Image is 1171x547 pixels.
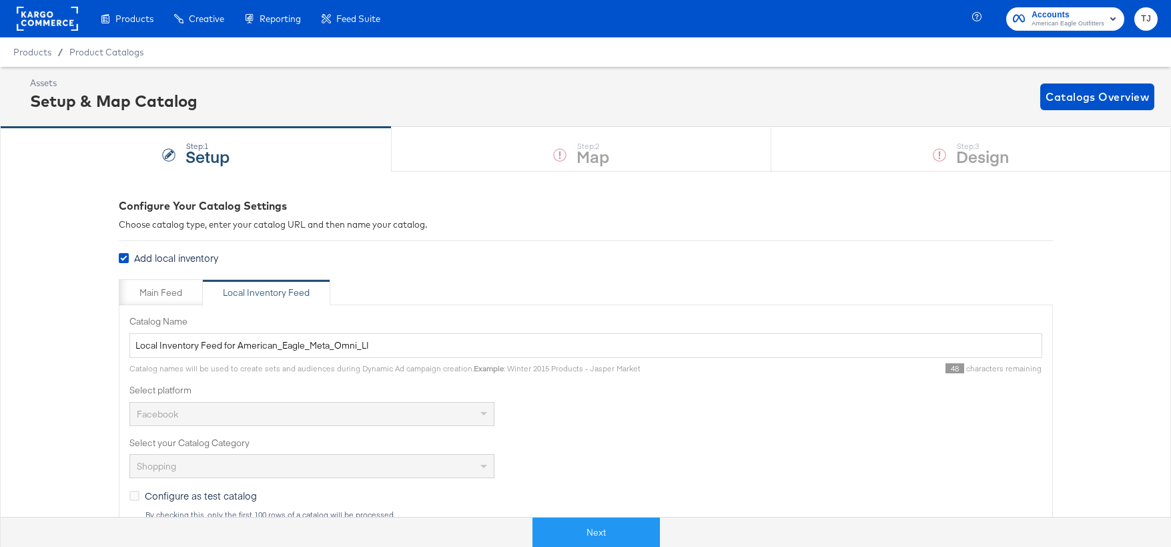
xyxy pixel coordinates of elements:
label: Select platform [129,384,1042,397]
span: TJ [1140,11,1152,27]
span: Accounts [1032,8,1104,22]
button: AccountsAmerican Eagle Outfitters [1006,7,1124,31]
a: Product Catalogs [69,47,143,57]
span: Add local inventory [134,251,218,264]
button: Catalogs Overview [1040,83,1154,110]
span: Feed Suite [336,13,380,24]
span: American Eagle Outfitters [1032,19,1104,29]
span: Catalogs Overview [1046,87,1149,106]
div: Local Inventory Feed [223,287,310,299]
div: Step: 1 [185,142,230,151]
span: Shopping [137,460,176,472]
span: / [51,47,69,57]
span: Creative [189,13,224,24]
span: Catalog names will be used to create sets and audiences during Dynamic Ad campaign creation. : Wi... [129,363,641,373]
div: Assets [30,77,198,89]
span: Configure as test catalog [145,489,257,502]
span: Facebook [137,408,178,420]
div: Setup & Map Catalog [30,89,198,112]
div: Main Feed [139,287,182,299]
div: characters remaining [641,363,1042,374]
label: Select your Catalog Category [129,437,1042,449]
strong: Setup [185,145,230,167]
button: TJ [1134,7,1158,31]
span: Products [115,13,153,24]
span: Products [13,47,51,57]
label: Catalog Name [129,315,1042,328]
span: 48 [945,363,964,373]
span: Reporting [260,13,301,24]
div: Choose catalog type, enter your catalog URL and then name your catalog. [119,218,1053,231]
strong: Example [474,363,504,373]
input: Name your catalog e.g. My Dynamic Product Catalog [129,333,1042,358]
div: Configure Your Catalog Settings [119,198,1053,214]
